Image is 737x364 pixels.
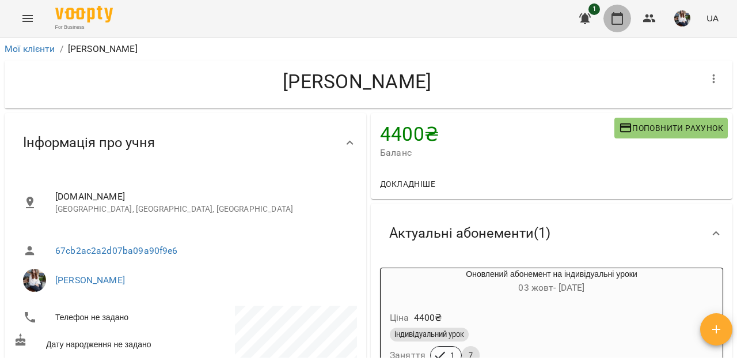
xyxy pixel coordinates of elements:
span: 1 [588,3,600,15]
li: Телефон не задано [14,306,183,329]
span: For Business [55,24,113,31]
h6: Ціна [390,310,409,326]
button: Поповнити рахунок [614,118,728,138]
li: / [60,42,63,56]
button: Menu [14,5,41,32]
a: [PERSON_NAME] [55,275,125,286]
span: індивідуальний урок [390,329,469,340]
button: UA [702,7,723,29]
h4: [PERSON_NAME] [14,70,700,93]
a: 67cb2ac2a2d07ba09a90f9e6 [55,245,178,256]
p: [GEOGRAPHIC_DATA], [GEOGRAPHIC_DATA], [GEOGRAPHIC_DATA] [55,204,348,215]
a: Мої клієнти [5,43,55,54]
div: Дату народження не задано [12,331,185,352]
img: Voopty Logo [55,6,113,22]
span: 03 жовт - [DATE] [518,282,584,293]
span: Актуальні абонементи ( 1 ) [389,224,550,242]
span: Баланс [380,146,614,160]
img: Леся Сіцінська [23,269,46,292]
div: Актуальні абонементи(1) [371,204,732,263]
h6: Заняття [390,347,426,363]
nav: breadcrumb [5,42,732,56]
div: Інформація про учня [5,113,366,172]
span: Поповнити рахунок [619,121,723,135]
button: Докладніше [375,174,440,194]
span: [DOMAIN_NAME] [55,190,348,204]
span: UA [706,12,719,24]
div: Оновлений абонемент на індивідуальні уроки [381,268,723,296]
p: [PERSON_NAME] [68,42,138,56]
h4: 4400 ₴ [380,122,614,146]
span: 7 [462,350,480,361]
span: Докладніше [380,177,435,191]
img: f3607268c58c4d4509d1a71c234b9640.jpg [674,10,690,27]
p: 4400 ₴ [414,311,442,325]
span: 1 [443,350,461,361]
span: Інформація про учня [23,134,155,152]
